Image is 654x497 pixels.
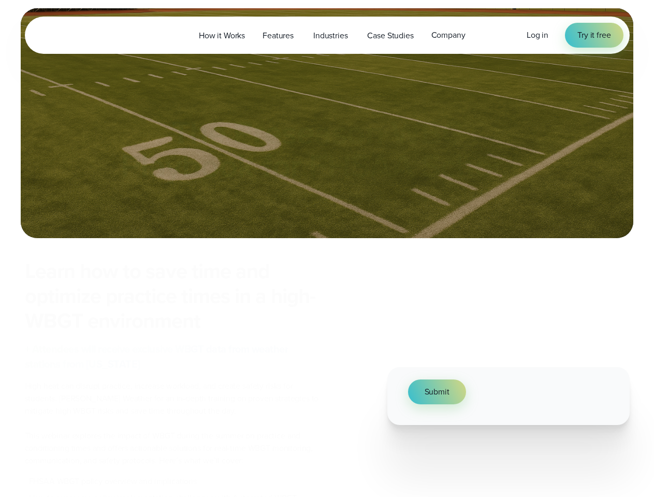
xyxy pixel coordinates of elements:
span: Submit [425,386,449,398]
span: Company [431,29,466,41]
a: Log in [527,29,548,41]
a: How it Works [190,25,254,46]
a: Try it free [565,23,623,48]
span: Features [263,30,294,42]
span: Case Studies [367,30,413,42]
span: How it Works [199,30,245,42]
span: Industries [313,30,347,42]
button: Submit [408,379,466,404]
a: Case Studies [358,25,422,46]
span: Try it free [577,29,611,41]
